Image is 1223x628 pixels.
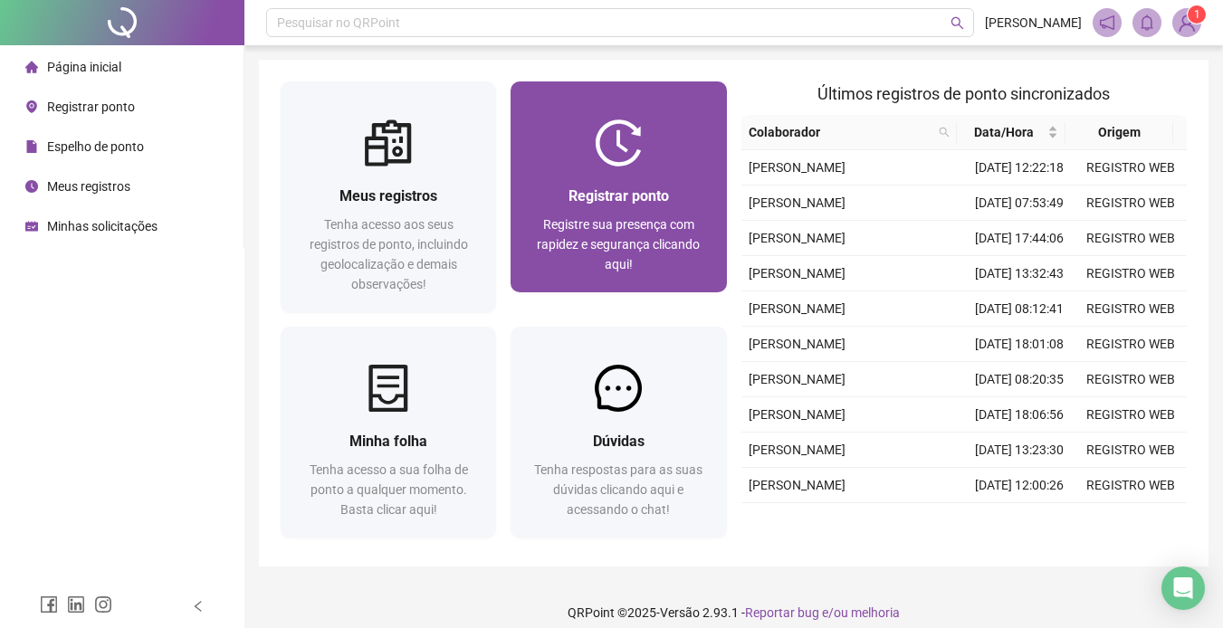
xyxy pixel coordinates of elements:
[1065,115,1173,150] th: Origem
[25,220,38,233] span: schedule
[94,595,112,614] span: instagram
[1173,9,1200,36] img: 84075
[339,187,437,205] span: Meus registros
[281,81,496,312] a: Meus registrosTenha acesso aos seus registros de ponto, incluindo geolocalização e demais observa...
[1099,14,1115,31] span: notification
[964,186,1075,221] td: [DATE] 07:53:49
[749,195,846,210] span: [PERSON_NAME]
[25,61,38,73] span: home
[749,266,846,281] span: [PERSON_NAME]
[1075,503,1187,538] td: REGISTRO WEB
[939,127,950,138] span: search
[749,442,846,457] span: [PERSON_NAME]
[1075,433,1187,468] td: REGISTRO WEB
[1075,327,1187,362] td: REGISTRO WEB
[569,187,669,205] span: Registrar ponto
[964,122,1043,142] span: Data/Hora
[25,100,38,113] span: environment
[47,139,144,154] span: Espelho de ponto
[964,397,1075,433] td: [DATE] 18:06:56
[281,327,496,538] a: Minha folhaTenha acesso a sua folha de ponto a qualquer momento. Basta clicar aqui!
[951,16,964,30] span: search
[957,115,1065,150] th: Data/Hora
[1075,468,1187,503] td: REGISTRO WEB
[310,217,468,291] span: Tenha acesso aos seus registros de ponto, incluindo geolocalização e demais observações!
[964,468,1075,503] td: [DATE] 12:00:26
[310,462,468,517] span: Tenha acesso a sua folha de ponto a qualquer momento. Basta clicar aqui!
[817,84,1110,103] span: Últimos registros de ponto sincronizados
[25,180,38,193] span: clock-circle
[349,433,427,450] span: Minha folha
[534,462,702,517] span: Tenha respostas para as suas dúvidas clicando aqui e acessando o chat!
[745,605,900,620] span: Reportar bug e/ou melhoria
[593,433,645,450] span: Dúvidas
[1075,221,1187,256] td: REGISTRO WEB
[935,119,953,146] span: search
[964,327,1075,362] td: [DATE] 18:01:08
[40,595,58,614] span: facebook
[47,219,158,233] span: Minhas solicitações
[1075,256,1187,291] td: REGISTRO WEB
[964,433,1075,468] td: [DATE] 13:23:30
[985,13,1082,33] span: [PERSON_NAME]
[47,179,130,194] span: Meus registros
[964,503,1075,538] td: [DATE] 07:59:55
[47,100,135,114] span: Registrar ponto
[749,407,846,422] span: [PERSON_NAME]
[47,60,121,74] span: Página inicial
[749,337,846,351] span: [PERSON_NAME]
[964,256,1075,291] td: [DATE] 13:32:43
[1075,291,1187,327] td: REGISTRO WEB
[749,122,932,142] span: Colaborador
[1075,362,1187,397] td: REGISTRO WEB
[1188,5,1206,24] sup: Atualize o seu contato no menu Meus Dados
[749,478,846,492] span: [PERSON_NAME]
[749,231,846,245] span: [PERSON_NAME]
[749,372,846,386] span: [PERSON_NAME]
[1139,14,1155,31] span: bell
[192,600,205,613] span: left
[749,160,846,175] span: [PERSON_NAME]
[25,140,38,153] span: file
[67,595,85,614] span: linkedin
[1075,397,1187,433] td: REGISTRO WEB
[537,217,700,271] span: Registre sua presença com rapidez e segurança clicando aqui!
[1075,186,1187,221] td: REGISTRO WEB
[511,81,726,292] a: Registrar pontoRegistre sua presença com rapidez e segurança clicando aqui!
[1161,566,1205,610] div: Open Intercom Messenger
[964,150,1075,186] td: [DATE] 12:22:18
[964,362,1075,397] td: [DATE] 08:20:35
[964,221,1075,256] td: [DATE] 17:44:06
[1194,8,1200,21] span: 1
[749,301,846,316] span: [PERSON_NAME]
[511,327,726,538] a: DúvidasTenha respostas para as suas dúvidas clicando aqui e acessando o chat!
[1075,150,1187,186] td: REGISTRO WEB
[964,291,1075,327] td: [DATE] 08:12:41
[660,605,700,620] span: Versão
